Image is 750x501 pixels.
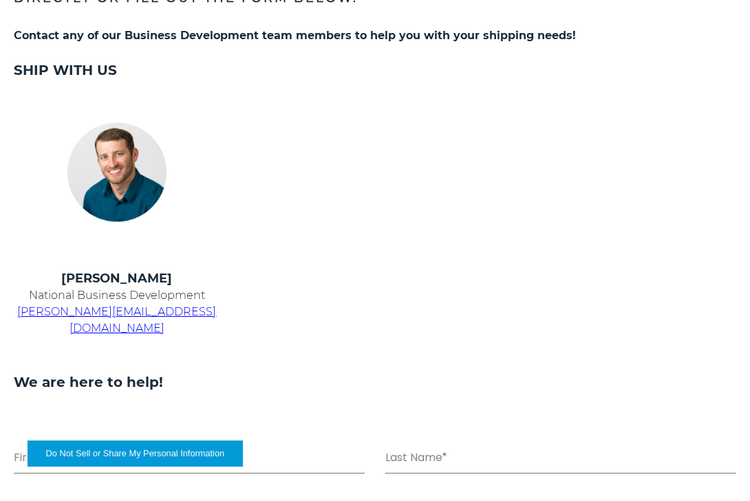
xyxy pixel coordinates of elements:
h4: [PERSON_NAME] [14,269,220,287]
p: National Business Development [14,287,220,304]
h3: We are here to help! [14,372,736,392]
a: [PERSON_NAME][EMAIL_ADDRESS][DOMAIN_NAME] [17,305,216,335]
h5: Contact any of our Business Development team members to help you with your shipping needs! [14,27,736,44]
button: Do Not Sell or Share My Personal Information [28,441,243,467]
h3: SHIP WITH US [14,60,736,80]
